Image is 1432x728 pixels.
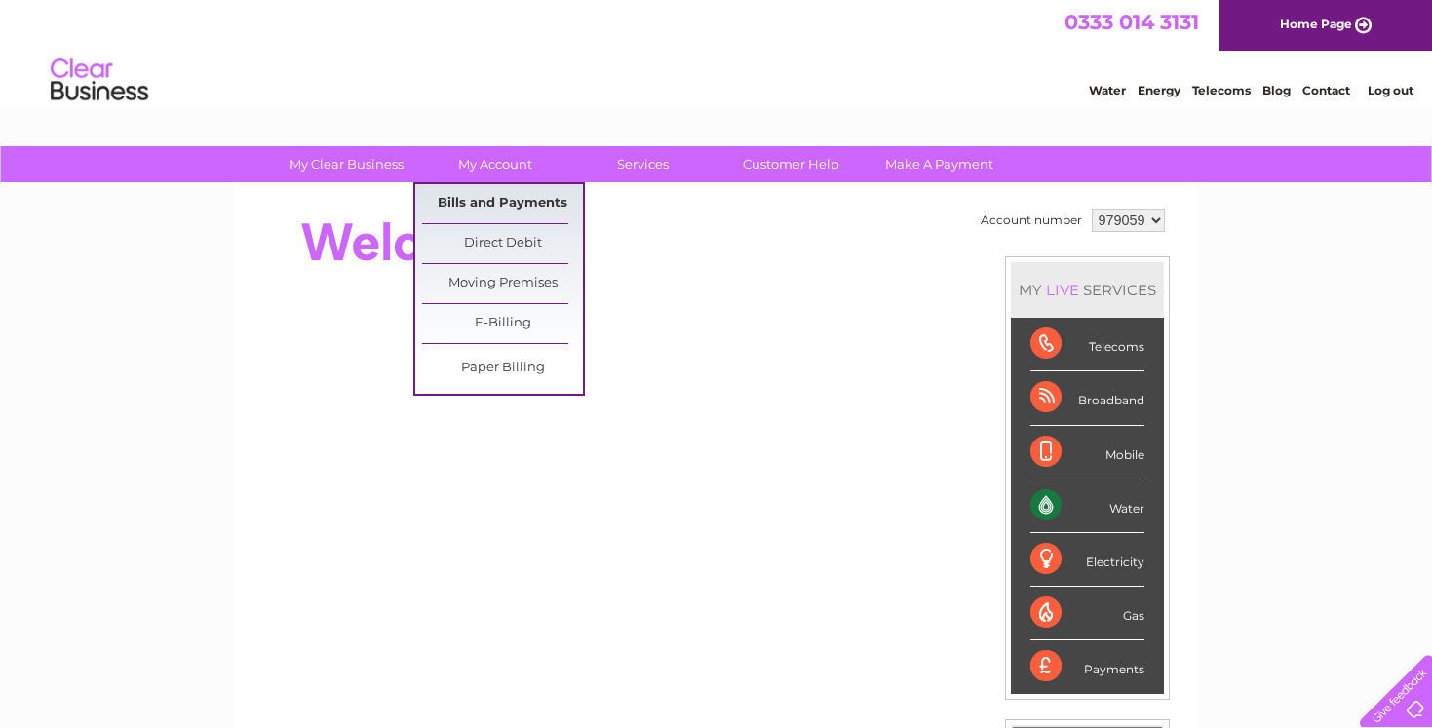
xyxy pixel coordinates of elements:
[1030,587,1144,640] div: Gas
[1262,83,1291,97] a: Blog
[1030,371,1144,425] div: Broadband
[422,224,583,263] a: Direct Debit
[1030,479,1144,533] div: Water
[1368,83,1413,97] a: Log out
[1030,640,1144,693] div: Payments
[1030,318,1144,371] div: Telecoms
[266,146,427,182] a: My Clear Business
[976,204,1087,237] td: Account number
[1138,83,1180,97] a: Energy
[256,11,1178,95] div: Clear Business is a trading name of Verastar Limited (registered in [GEOGRAPHIC_DATA] No. 3667643...
[859,146,1020,182] a: Make A Payment
[422,184,583,223] a: Bills and Payments
[50,51,149,110] img: logo.png
[422,264,583,303] a: Moving Premises
[422,304,583,343] a: E-Billing
[1030,533,1144,587] div: Electricity
[1011,262,1164,318] div: MY SERVICES
[1030,426,1144,479] div: Mobile
[422,349,583,388] a: Paper Billing
[414,146,575,182] a: My Account
[562,146,723,182] a: Services
[1302,83,1350,97] a: Contact
[1192,83,1251,97] a: Telecoms
[711,146,871,182] a: Customer Help
[1042,281,1083,299] div: LIVE
[1089,83,1126,97] a: Water
[1064,10,1199,34] a: 0333 014 3131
